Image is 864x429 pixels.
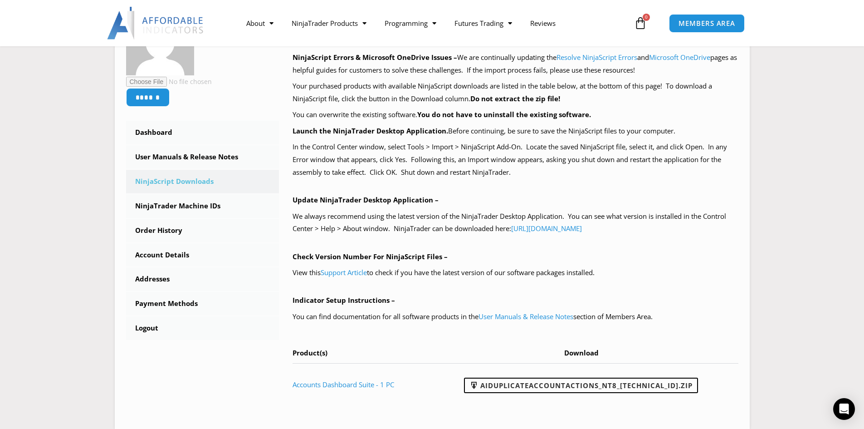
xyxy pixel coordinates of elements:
a: NinjaTrader Machine IDs [126,194,279,218]
img: LogoAI | Affordable Indicators – NinjaTrader [107,7,205,39]
b: Indicator Setup Instructions – [293,296,395,305]
a: Support Article [321,268,367,277]
a: Accounts Dashboard Suite - 1 PC [293,380,394,389]
b: Update NinjaTrader Desktop Application – [293,195,439,204]
p: In the Control Center window, select Tools > Import > NinjaScript Add-On. Locate the saved NinjaS... [293,141,738,179]
p: Your purchased products with available NinjaScript downloads are listed in the table below, at th... [293,80,738,105]
a: Logout [126,316,279,340]
nav: Account pages [126,121,279,340]
b: NinjaScript Errors & Microsoft OneDrive Issues – [293,53,457,62]
a: AIDuplicateAccountActions_NT8_[TECHNICAL_ID].zip [464,378,698,393]
a: Account Details [126,243,279,267]
a: 0 [620,10,660,36]
span: 0 [643,14,650,21]
b: Launch the NinjaTrader Desktop Application. [293,126,448,135]
a: Addresses [126,267,279,291]
a: User Manuals & Release Notes [478,312,573,321]
span: Download [564,348,599,357]
a: Dashboard [126,121,279,144]
a: Programming [376,13,445,34]
p: You can overwrite the existing software. [293,108,738,121]
span: Product(s) [293,348,327,357]
a: Payment Methods [126,292,279,316]
a: Microsoft OneDrive [649,53,710,62]
a: [URL][DOMAIN_NAME] [511,224,582,233]
div: Open Intercom Messenger [833,398,855,420]
a: MEMBERS AREA [669,14,745,33]
b: Check Version Number For NinjaScript Files – [293,252,448,261]
span: MEMBERS AREA [679,20,735,27]
a: About [237,13,283,34]
a: Futures Trading [445,13,521,34]
a: NinjaScript Downloads [126,170,279,193]
p: We are continually updating the and pages as helpful guides for customers to solve these challeng... [293,51,738,77]
p: View this to check if you have the latest version of our software packages installed. [293,266,738,279]
nav: Menu [237,13,632,34]
p: Before continuing, be sure to save the NinjaScript files to your computer. [293,125,738,138]
a: Resolve NinjaScript Errors [556,53,637,62]
b: You do not have to uninstall the existing software. [417,110,591,119]
b: Do not extract the zip file! [470,94,560,103]
p: You can find documentation for all software products in the section of Members Area. [293,311,738,323]
p: We always recommend using the latest version of the NinjaTrader Desktop Application. You can see ... [293,210,738,236]
a: Reviews [521,13,565,34]
a: Order History [126,219,279,242]
a: User Manuals & Release Notes [126,145,279,169]
a: NinjaTrader Products [283,13,376,34]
